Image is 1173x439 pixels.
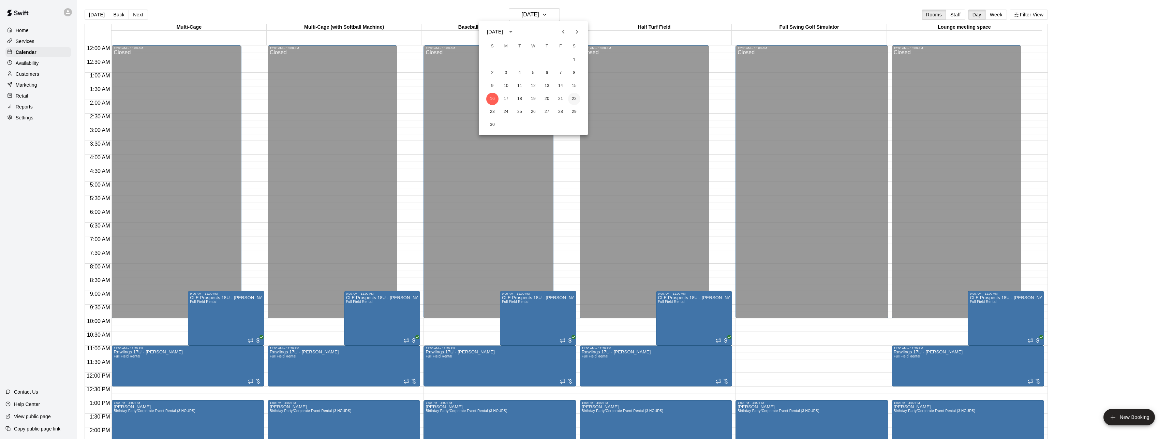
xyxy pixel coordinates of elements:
[568,40,580,53] span: Saturday
[527,106,539,118] button: 26
[527,93,539,105] button: 19
[568,54,580,66] button: 1
[514,93,526,105] button: 18
[486,119,499,131] button: 30
[500,40,512,53] span: Monday
[486,40,499,53] span: Sunday
[500,67,512,79] button: 3
[527,67,539,79] button: 5
[541,93,553,105] button: 20
[486,67,499,79] button: 2
[486,80,499,92] button: 9
[554,80,567,92] button: 14
[487,28,503,35] div: [DATE]
[486,106,499,118] button: 23
[554,40,567,53] span: Friday
[541,80,553,92] button: 13
[500,106,512,118] button: 24
[568,67,580,79] button: 8
[486,93,499,105] button: 16
[527,40,539,53] span: Wednesday
[514,40,526,53] span: Tuesday
[570,25,584,39] button: Next month
[568,106,580,118] button: 29
[505,26,517,38] button: calendar view is open, switch to year view
[568,93,580,105] button: 22
[554,67,567,79] button: 7
[500,80,512,92] button: 10
[568,80,580,92] button: 15
[527,80,539,92] button: 12
[556,25,570,39] button: Previous month
[554,106,567,118] button: 28
[514,80,526,92] button: 11
[514,106,526,118] button: 25
[541,40,553,53] span: Thursday
[514,67,526,79] button: 4
[500,93,512,105] button: 17
[541,106,553,118] button: 27
[541,67,553,79] button: 6
[554,93,567,105] button: 21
